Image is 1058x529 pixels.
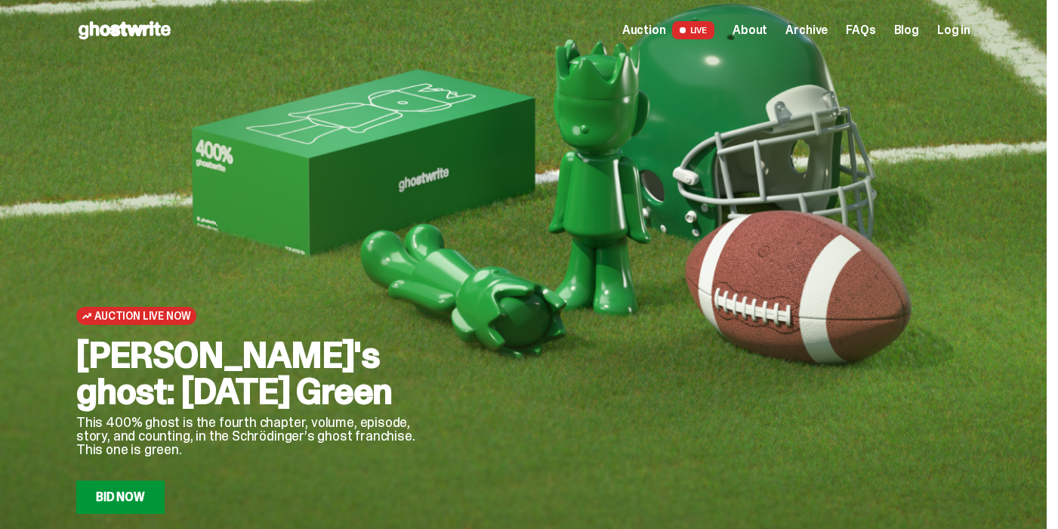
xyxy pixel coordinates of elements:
span: Auction [622,24,666,36]
a: FAQs [846,24,875,36]
span: LIVE [672,21,715,39]
a: Log in [937,24,970,36]
span: Auction Live Now [94,310,190,322]
a: Archive [785,24,828,36]
h2: [PERSON_NAME]'s ghost: [DATE] Green [76,337,439,410]
a: Blog [894,24,919,36]
a: Auction LIVE [622,21,714,39]
a: Bid Now [76,481,165,514]
a: About [733,24,767,36]
p: This 400% ghost is the fourth chapter, volume, episode, story, and counting, in the Schrödinger’s... [76,416,439,456]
